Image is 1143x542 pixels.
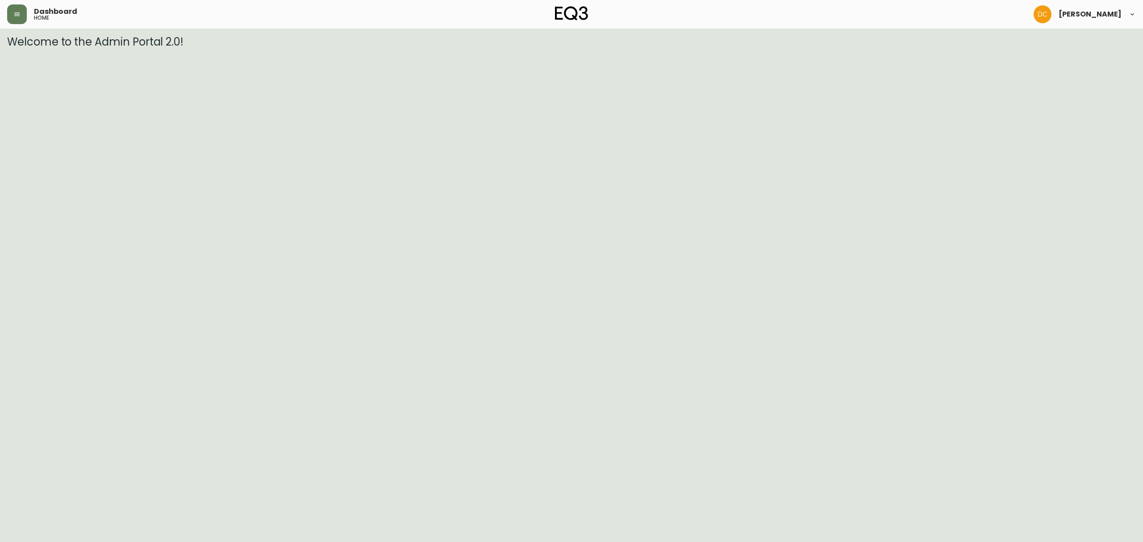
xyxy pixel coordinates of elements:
[555,6,588,21] img: logo
[7,36,1136,48] h3: Welcome to the Admin Portal 2.0!
[1059,11,1122,18] span: [PERSON_NAME]
[34,8,77,15] span: Dashboard
[34,15,49,21] h5: home
[1034,5,1051,23] img: 7eb451d6983258353faa3212700b340b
